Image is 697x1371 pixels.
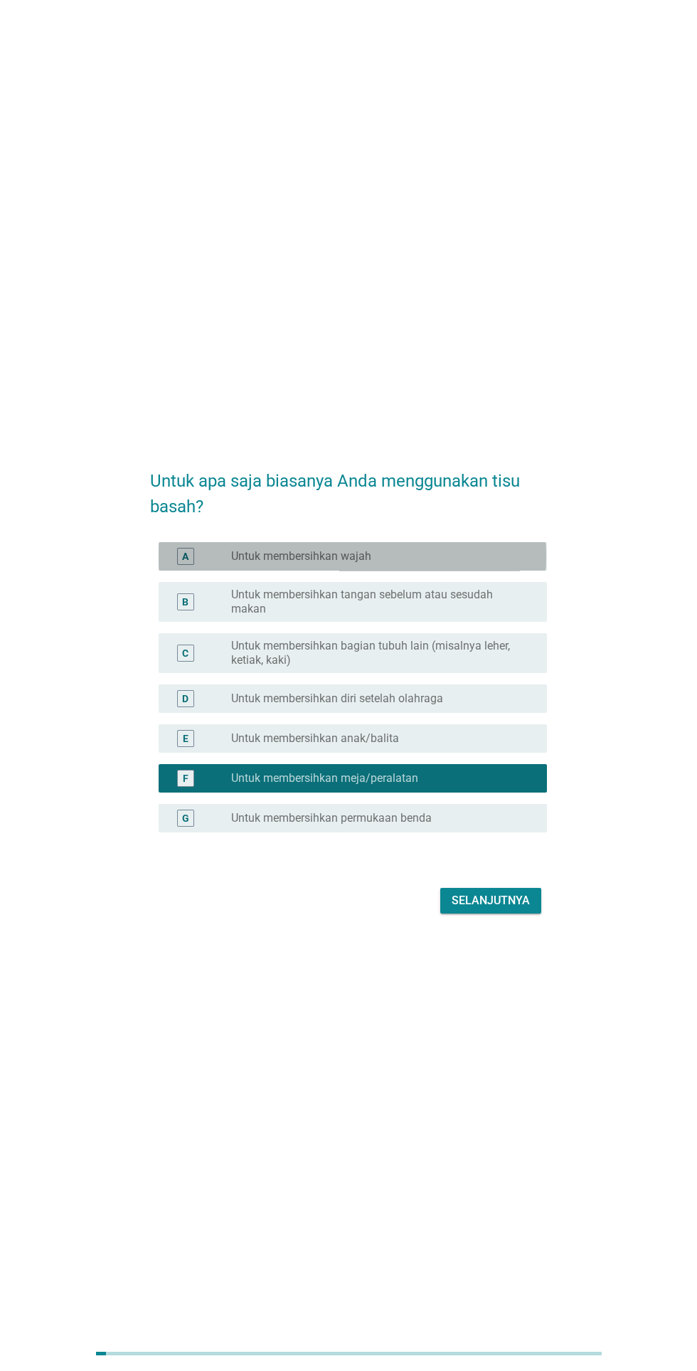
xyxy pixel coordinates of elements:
label: Untuk membersihkan bagian tubuh lain (misalnya leher, ketiak, kaki) [231,639,524,667]
label: Untuk membersihkan anak/balita [231,731,399,746]
label: Untuk membersihkan wajah [231,549,371,563]
div: E [183,731,188,746]
label: Untuk membersihkan diri setelah olahraga [231,692,443,706]
div: F [183,771,188,785]
div: D [182,691,188,706]
label: Untuk membersihkan permukaan benda [231,811,432,825]
label: Untuk membersihkan meja/peralatan [231,771,418,785]
div: Selanjutnya [452,892,530,909]
button: Selanjutnya [440,888,541,914]
h2: Untuk apa saja biasanya Anda menggunakan tisu basah? [150,454,546,519]
div: B [182,594,188,609]
label: Untuk membersihkan tangan sebelum atau sesudah makan [231,588,524,616]
div: A [182,549,188,563]
div: G [182,810,189,825]
div: C [182,645,188,660]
